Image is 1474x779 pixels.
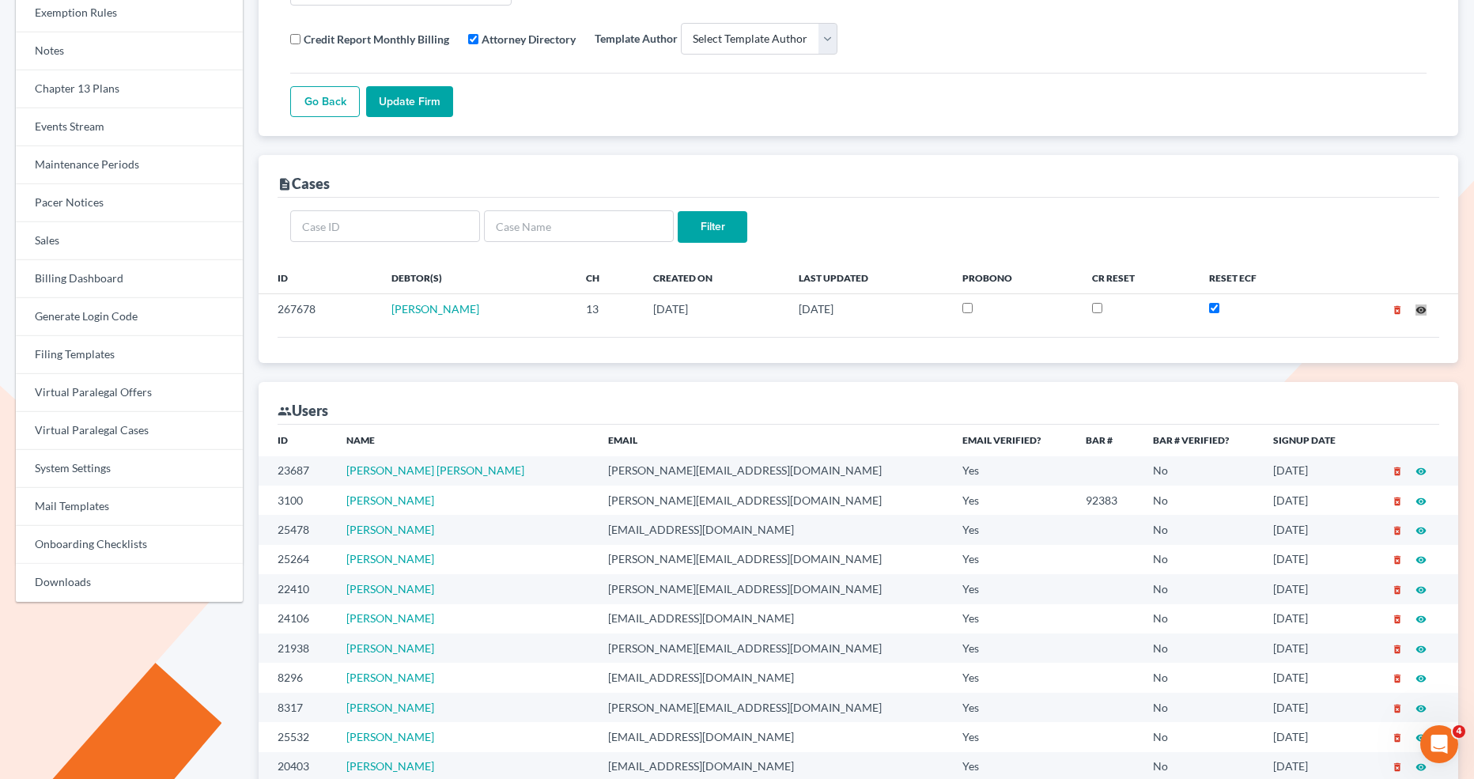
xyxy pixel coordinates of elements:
[16,564,243,602] a: Downloads
[573,262,640,293] th: Ch
[16,488,243,526] a: Mail Templates
[259,633,334,663] td: 21938
[595,633,950,663] td: [PERSON_NAME][EMAIL_ADDRESS][DOMAIN_NAME]
[950,456,1072,486] td: Yes
[16,526,243,564] a: Onboarding Checklists
[379,262,573,293] th: Debtor(s)
[950,486,1072,515] td: Yes
[1140,515,1260,544] td: No
[1392,730,1403,743] a: delete_forever
[290,210,480,242] input: Case ID
[346,730,434,743] a: [PERSON_NAME]
[1140,456,1260,486] td: No
[1073,425,1140,456] th: Bar #
[1415,730,1427,743] a: visibility
[950,262,1079,293] th: ProBono
[1392,762,1403,773] i: delete_forever
[1140,425,1260,456] th: Bar # Verified?
[1260,604,1365,633] td: [DATE]
[16,336,243,374] a: Filing Templates
[366,86,453,118] input: Update Firm
[482,31,576,47] label: Attorney Directory
[1415,466,1427,477] i: visibility
[1392,641,1403,655] a: delete_forever
[1392,614,1403,625] i: delete_forever
[1260,574,1365,603] td: [DATE]
[950,663,1072,692] td: Yes
[1392,466,1403,477] i: delete_forever
[1415,552,1427,565] a: visibility
[1415,703,1427,714] i: visibility
[346,701,434,714] a: [PERSON_NAME]
[1392,493,1403,507] a: delete_forever
[259,663,334,692] td: 8296
[595,486,950,515] td: [PERSON_NAME][EMAIL_ADDRESS][DOMAIN_NAME]
[595,604,950,633] td: [EMAIL_ADDRESS][DOMAIN_NAME]
[1392,525,1403,536] i: delete_forever
[1392,701,1403,714] a: delete_forever
[16,146,243,184] a: Maintenance Periods
[1140,486,1260,515] td: No
[595,425,950,456] th: Email
[1415,762,1427,773] i: visibility
[1415,304,1427,316] i: visibility
[1392,584,1403,596] i: delete_forever
[16,374,243,412] a: Virtual Paralegal Offers
[1140,663,1260,692] td: No
[678,211,747,243] input: Filter
[1140,722,1260,751] td: No
[1392,302,1403,316] a: delete_forever
[1140,545,1260,574] td: No
[1392,759,1403,773] a: delete_forever
[573,294,640,324] td: 13
[595,545,950,574] td: [PERSON_NAME][EMAIL_ADDRESS][DOMAIN_NAME]
[304,31,449,47] label: Credit Report Monthly Billing
[1415,673,1427,684] i: visibility
[950,604,1072,633] td: Yes
[1392,523,1403,536] a: delete_forever
[1392,304,1403,316] i: delete_forever
[259,574,334,603] td: 22410
[1392,732,1403,743] i: delete_forever
[16,412,243,450] a: Virtual Paralegal Cases
[346,582,434,596] a: [PERSON_NAME]
[950,693,1072,722] td: Yes
[259,693,334,722] td: 8317
[1415,582,1427,596] a: visibility
[346,463,524,477] a: [PERSON_NAME] [PERSON_NAME]
[1415,525,1427,536] i: visibility
[786,294,950,324] td: [DATE]
[595,722,950,751] td: [EMAIL_ADDRESS][DOMAIN_NAME]
[950,425,1072,456] th: Email Verified?
[16,260,243,298] a: Billing Dashboard
[1260,456,1365,486] td: [DATE]
[346,493,434,507] a: [PERSON_NAME]
[1415,701,1427,714] a: visibility
[1392,703,1403,714] i: delete_forever
[259,294,379,324] td: 267678
[950,545,1072,574] td: Yes
[950,574,1072,603] td: Yes
[595,663,950,692] td: [EMAIL_ADDRESS][DOMAIN_NAME]
[1392,671,1403,684] a: delete_forever
[1415,493,1427,507] a: visibility
[346,641,434,655] a: [PERSON_NAME]
[641,294,786,324] td: [DATE]
[290,86,360,118] a: Go Back
[1196,262,1322,293] th: Reset ECF
[391,302,479,316] a: [PERSON_NAME]
[595,693,950,722] td: [PERSON_NAME][EMAIL_ADDRESS][DOMAIN_NAME]
[1415,641,1427,655] a: visibility
[1415,302,1427,316] a: visibility
[346,759,434,773] a: [PERSON_NAME]
[278,404,292,418] i: group
[346,671,434,684] a: [PERSON_NAME]
[259,262,379,293] th: ID
[595,574,950,603] td: [PERSON_NAME][EMAIL_ADDRESS][DOMAIN_NAME]
[16,184,243,222] a: Pacer Notices
[1392,644,1403,655] i: delete_forever
[1140,633,1260,663] td: No
[1420,725,1458,763] iframe: Intercom live chat
[484,210,674,242] input: Case Name
[1260,693,1365,722] td: [DATE]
